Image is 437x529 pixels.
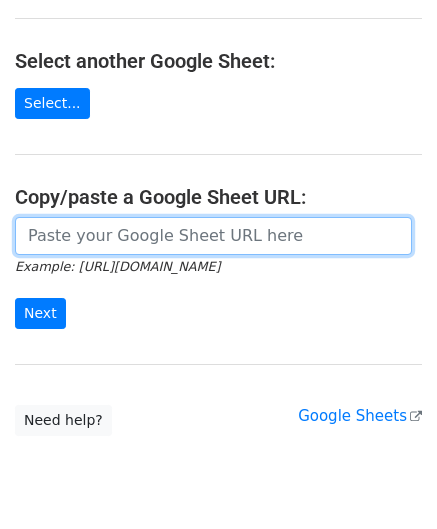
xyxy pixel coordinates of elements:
[15,298,66,329] input: Next
[298,407,422,425] a: Google Sheets
[337,433,437,529] iframe: Chat Widget
[15,185,422,209] h4: Copy/paste a Google Sheet URL:
[15,49,422,73] h4: Select another Google Sheet:
[15,405,112,436] a: Need help?
[15,259,220,274] small: Example: [URL][DOMAIN_NAME]
[15,217,412,255] input: Paste your Google Sheet URL here
[15,88,90,119] a: Select...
